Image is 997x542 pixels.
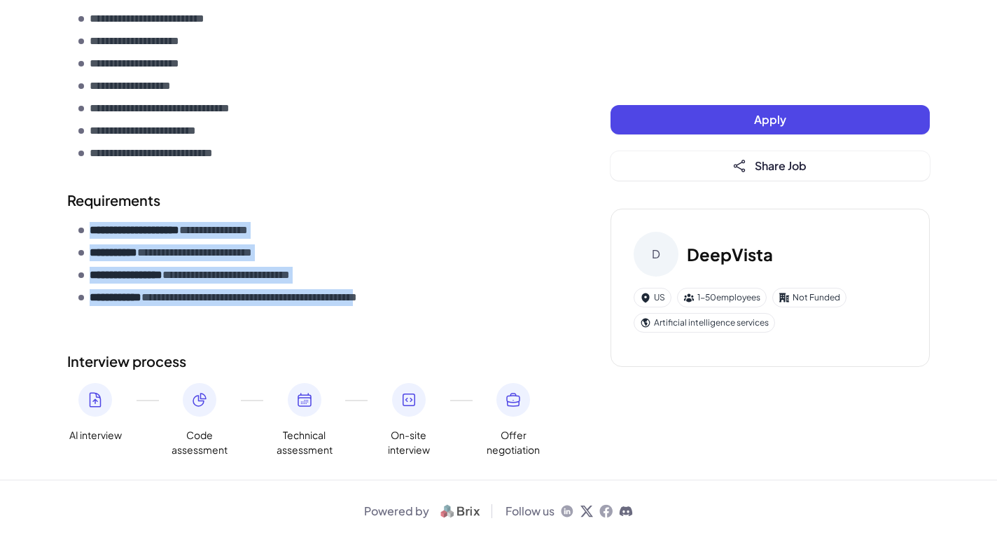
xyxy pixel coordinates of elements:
div: Artificial intelligence services [634,313,775,333]
span: On-site interview [381,428,437,457]
button: Share Job [611,151,930,181]
span: Apply [754,112,786,127]
span: Offer negotiation [485,428,541,457]
h3: DeepVista [687,242,773,267]
h2: Interview process [67,351,555,372]
span: Share Job [755,158,807,173]
span: Code assessment [172,428,228,457]
span: Follow us [506,503,555,520]
button: Apply [611,105,930,134]
div: 1-50 employees [677,288,767,307]
h2: Requirements [67,190,555,211]
span: AI interview [69,428,122,443]
div: Not Funded [772,288,846,307]
span: Technical assessment [277,428,333,457]
img: logo [435,503,486,520]
div: US [634,288,671,307]
div: D [634,232,678,277]
span: Powered by [364,503,429,520]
